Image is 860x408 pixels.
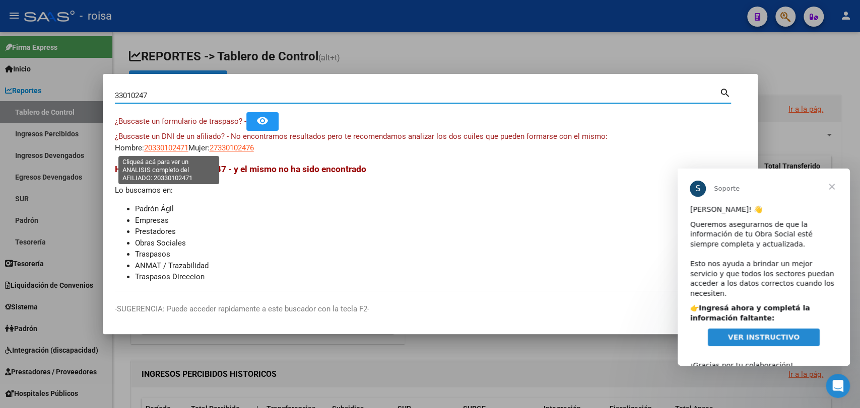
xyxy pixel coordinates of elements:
[210,143,254,152] span: 27330102476
[144,143,188,152] span: 20330102471
[115,132,608,141] span: ¿Buscaste un DNI de un afiliado? - No encontramos resultados pero te recomendamos analizar los do...
[678,169,850,366] iframe: Intercom live chat mensaje
[135,260,746,272] li: ANMAT / Trazabilidad
[135,226,746,237] li: Prestadores
[115,117,246,126] span: ¿Buscaste un formulario de traspaso? -
[135,271,746,283] li: Traspasos Direccion
[135,249,746,260] li: Traspasos
[826,374,850,398] iframe: Intercom live chat
[719,86,731,98] mat-icon: search
[115,162,746,283] div: Lo buscamos en:
[115,131,746,153] div: Hombre: Mujer:
[115,164,366,174] span: Hemos buscado - 33010247 - y el mismo no ha sido encontrado
[256,115,269,127] mat-icon: remove_red_eye
[13,182,160,212] div: ¡Gracias por tu colaboración! ​
[135,237,746,249] li: Obras Sociales
[135,215,746,226] li: Empresas
[115,303,746,315] p: -SUGERENCIA: Puede acceder rapidamente a este buscador con la tecla F2-
[135,203,746,215] li: Padrón Ágil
